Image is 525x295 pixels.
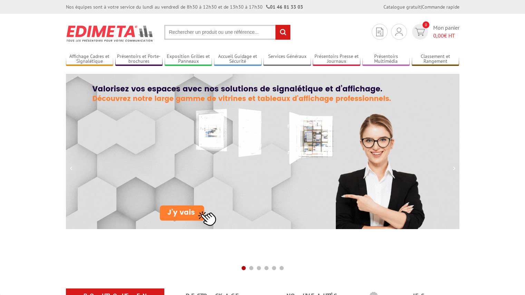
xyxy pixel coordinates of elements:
[263,53,311,65] a: Services Généraux
[410,24,459,40] a: devis rapide 0 Mon panier 0,00€ HT
[66,3,303,10] div: Nos équipes sont à votre service du lundi au vendredi de 8h30 à 12h30 et de 13h30 à 17h30
[275,25,290,40] input: rechercher
[383,3,459,10] div: |
[115,53,163,65] a: Présentoirs et Porte-brochures
[433,32,444,39] span: 0,00
[376,28,383,36] img: devis rapide
[412,53,459,65] a: Classement et Rangement
[66,21,154,46] img: Présentoir, panneau, stand - Edimeta - PLV, affichage, mobilier bureau, entreprise
[422,4,459,10] a: Commande rapide
[165,53,212,65] a: Exposition Grilles et Panneaux
[433,24,459,40] span: Mon panier
[313,53,360,65] a: Présentoirs Presse et Journaux
[422,21,429,28] span: 0
[395,28,403,36] img: devis rapide
[66,53,114,65] a: Affichage Cadres et Signalétique
[383,4,421,10] a: Catalogue gratuit
[362,53,410,65] a: Présentoirs Multimédia
[415,28,425,36] img: devis rapide
[164,25,291,40] input: Rechercher un produit ou une référence...
[214,53,262,65] a: Accueil Guidage et Sécurité
[433,32,459,40] span: € HT
[266,4,303,10] strong: 01 46 81 33 03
